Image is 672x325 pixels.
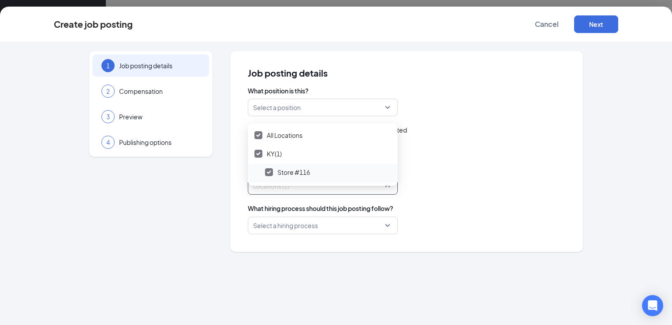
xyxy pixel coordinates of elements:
[248,86,565,95] span: What position is this?
[267,170,271,174] img: checkbox
[267,131,302,140] span: All Locations
[642,295,663,316] div: Open Intercom Messenger
[277,168,310,177] span: Store #116
[106,138,110,147] span: 4
[256,152,261,155] img: checkbox
[54,19,133,29] div: Create job posting
[119,87,200,96] span: Compensation
[248,125,407,135] span: · the title that will appear when posted
[106,61,110,70] span: 1
[525,15,569,33] button: Cancel
[267,149,282,158] span: KY(1)
[119,138,200,147] span: Publishing options
[256,133,261,137] img: checkbox
[248,165,565,174] span: Which location are you hiring for?
[106,87,110,96] span: 2
[119,61,200,70] span: Job posting details
[248,203,393,213] span: What hiring process should this job posting follow?
[119,112,200,121] span: Preview
[574,15,618,33] button: Next
[535,20,559,29] span: Cancel
[248,126,300,134] b: Job posting name
[106,112,110,121] span: 3
[248,69,565,78] span: Job posting details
